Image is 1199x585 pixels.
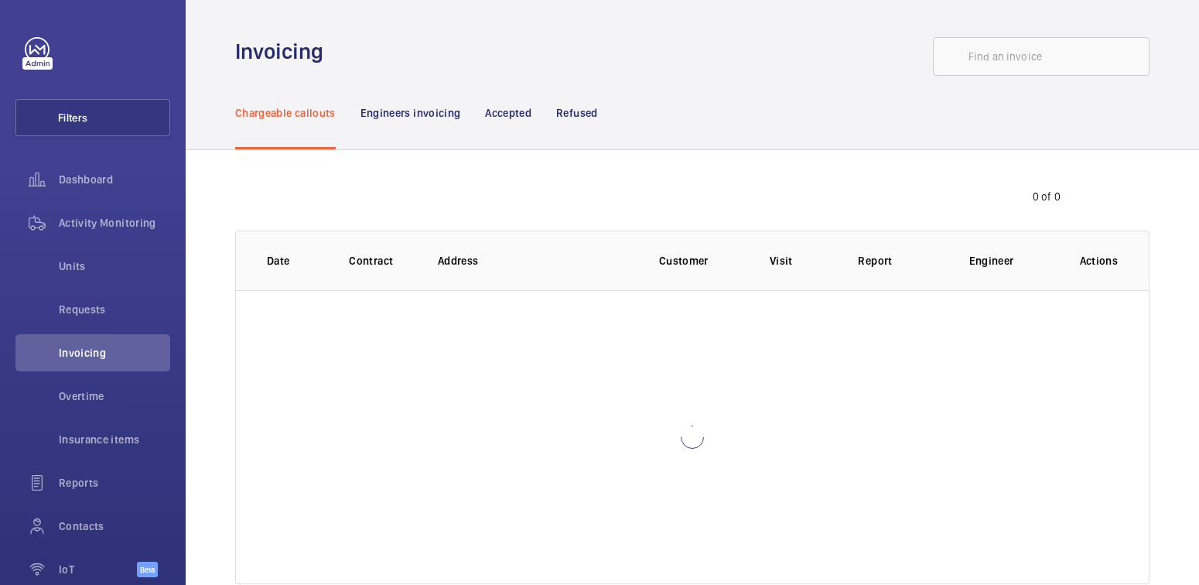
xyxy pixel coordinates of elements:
p: Contract [349,253,412,269]
p: Visit [770,253,833,269]
span: Requests [59,302,170,317]
span: Contacts [59,518,170,534]
span: Reports [59,475,170,491]
button: Filters [15,99,170,136]
span: Units [59,258,170,274]
p: Address [438,253,634,269]
input: Find an invoice [933,37,1149,76]
span: Dashboard [59,172,170,187]
p: Accepted [485,105,531,121]
p: Refused [556,105,597,121]
div: 0 of 0 [1033,189,1061,204]
span: IoT [59,562,137,577]
p: Customer [659,253,745,269]
span: Insurance items [59,432,170,447]
span: Activity Monitoring [59,215,170,231]
p: Engineer [969,253,1055,269]
span: Overtime [59,388,170,404]
p: Report [858,253,944,269]
p: Engineers invoicing [360,105,461,121]
span: Invoicing [59,345,170,361]
span: Beta [137,562,158,577]
h1: Invoicing [235,37,333,66]
p: Date [267,253,289,269]
span: Filters [58,110,87,125]
p: Actions [1080,253,1118,269]
p: Chargeable callouts [235,105,336,121]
